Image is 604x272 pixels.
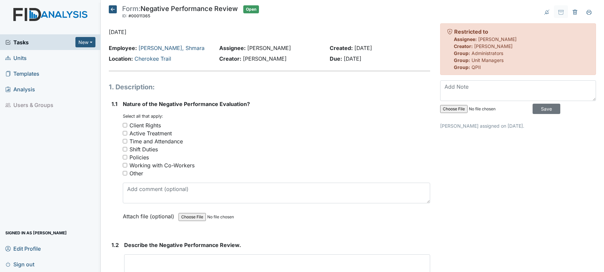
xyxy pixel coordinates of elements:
[111,241,119,249] label: 1.2
[247,45,291,51] span: [PERSON_NAME]
[472,50,503,56] span: Administrators
[344,55,361,62] span: [DATE]
[5,228,67,238] span: Signed in as [PERSON_NAME]
[123,155,127,159] input: Policies
[128,13,150,18] span: #00011365
[129,137,183,145] div: Time and Attendance
[124,242,241,248] span: Describe the Negative Performance Review.
[454,64,470,70] strong: Group:
[123,114,163,119] small: Select all that apply:
[454,50,470,56] strong: Group:
[5,243,41,254] span: Edit Profile
[330,55,342,62] strong: Due:
[129,161,195,169] div: Working with Co-Workers
[129,169,143,177] div: Other
[123,123,127,127] input: Client Rights
[138,45,205,51] a: [PERSON_NAME], Shmara
[129,129,172,137] div: Active Treatment
[243,5,259,13] span: Open
[219,55,241,62] strong: Creator:
[123,171,127,175] input: Other
[472,64,481,70] span: QPII
[123,163,127,167] input: Working with Co-Workers
[330,45,353,51] strong: Created:
[109,28,430,36] p: [DATE]
[129,153,149,161] div: Policies
[5,84,35,94] span: Analysis
[440,122,596,129] p: [PERSON_NAME] assigned on [DATE].
[454,28,488,35] strong: Restricted to
[122,5,140,13] span: Form:
[122,5,238,20] div: Negative Performance Review
[478,36,517,42] span: [PERSON_NAME]
[219,45,246,51] strong: Assignee:
[75,37,95,47] button: New
[123,209,177,220] label: Attach file (optional)
[123,139,127,143] input: Time and Attendance
[123,131,127,135] input: Active Treatment
[129,145,158,153] div: Shift Duties
[111,100,117,108] label: 1.1
[5,38,75,46] a: Tasks
[122,13,127,18] span: ID:
[472,57,504,63] span: Unit Managers
[123,101,250,107] span: Nature of the Negative Performance Evaluation?
[474,43,513,49] span: [PERSON_NAME]
[454,36,477,42] strong: Assignee:
[533,104,560,114] input: Save
[109,45,137,51] strong: Employee:
[109,82,430,92] h1: 1. Description:
[243,55,287,62] span: [PERSON_NAME]
[5,53,27,63] span: Units
[123,147,127,151] input: Shift Duties
[134,55,171,62] a: Cherokee Trail
[5,259,34,269] span: Sign out
[5,68,39,79] span: Templates
[454,43,473,49] strong: Creator:
[454,57,470,63] strong: Group:
[109,55,133,62] strong: Location:
[354,45,372,51] span: [DATE]
[129,121,161,129] div: Client Rights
